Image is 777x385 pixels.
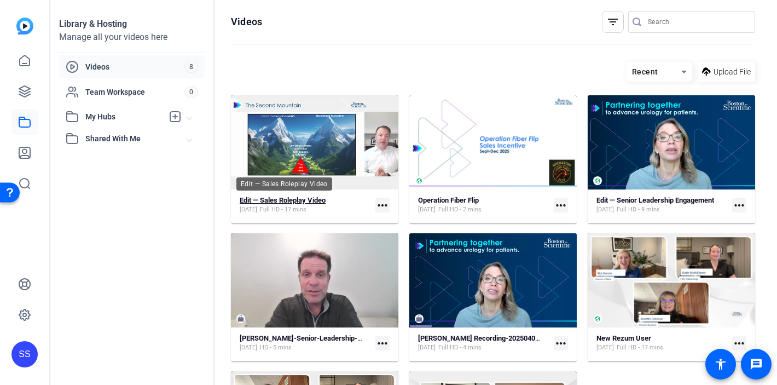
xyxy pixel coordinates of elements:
[596,196,728,214] a: Edit — Senior Leadership Engagement[DATE]Full HD - 9 mins
[632,67,658,76] span: Recent
[59,106,205,128] mat-expansion-panel-header: My Hubs
[596,196,714,204] strong: Edit — Senior Leadership Engagement
[240,196,371,214] a: Edit — Sales Roleplay Video[DATE]Full HD - 17 mins
[732,336,746,350] mat-icon: more_horiz
[85,61,184,72] span: Videos
[698,62,755,82] button: Upload File
[596,334,651,342] strong: New Rezum User
[418,343,436,352] span: [DATE]
[11,341,38,367] div: SS
[596,205,614,214] span: [DATE]
[16,18,33,35] img: blue-gradient.svg
[85,133,187,145] span: Shared With Me
[260,343,292,352] span: HD - 5 mins
[648,15,746,28] input: Search
[714,358,727,371] mat-icon: accessibility
[59,128,205,150] mat-expansion-panel-header: Shared With Me
[260,205,306,214] span: Full HD - 17 mins
[617,343,663,352] span: Full HD - 17 mins
[375,198,390,212] mat-icon: more_horiz
[85,111,163,123] span: My Hubs
[240,334,371,352] a: [PERSON_NAME]-Senior-Leadership-Engagement-[PERSON_NAME]-Self-Record-Session-1744390670763-webcam...
[617,205,660,214] span: Full HD - 9 mins
[240,334,614,342] strong: [PERSON_NAME]-Senior-Leadership-Engagement-[PERSON_NAME]-Self-Record-Session-1744390670763-webcam...
[418,334,627,342] strong: [PERSON_NAME] Recording-20250409_112924-Meeting Recording
[554,336,568,350] mat-icon: more_horiz
[606,15,619,28] mat-icon: filter_list
[240,343,257,352] span: [DATE]
[596,343,614,352] span: [DATE]
[732,198,746,212] mat-icon: more_horiz
[240,196,326,204] strong: Edit — Sales Roleplay Video
[554,198,568,212] mat-icon: more_horiz
[418,196,479,204] strong: Operation Fiber Flip
[184,61,198,73] span: 8
[418,205,436,214] span: [DATE]
[236,177,332,191] div: Edit — Sales Roleplay Video
[596,334,728,352] a: New Rezum User[DATE]Full HD - 17 mins
[750,358,763,371] mat-icon: message
[418,334,549,352] a: [PERSON_NAME] Recording-20250409_112924-Meeting Recording[DATE]Full HD - 4 mins
[85,87,184,97] span: Team Workspace
[59,18,205,31] div: Library & Hosting
[59,31,205,44] div: Manage all your videos here
[418,196,549,214] a: Operation Fiber Flip[DATE]Full HD - 2 mins
[240,205,257,214] span: [DATE]
[375,336,390,350] mat-icon: more_horiz
[184,86,198,98] span: 0
[438,343,482,352] span: Full HD - 4 mins
[714,66,751,78] span: Upload File
[438,205,482,214] span: Full HD - 2 mins
[231,15,262,28] h1: Videos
